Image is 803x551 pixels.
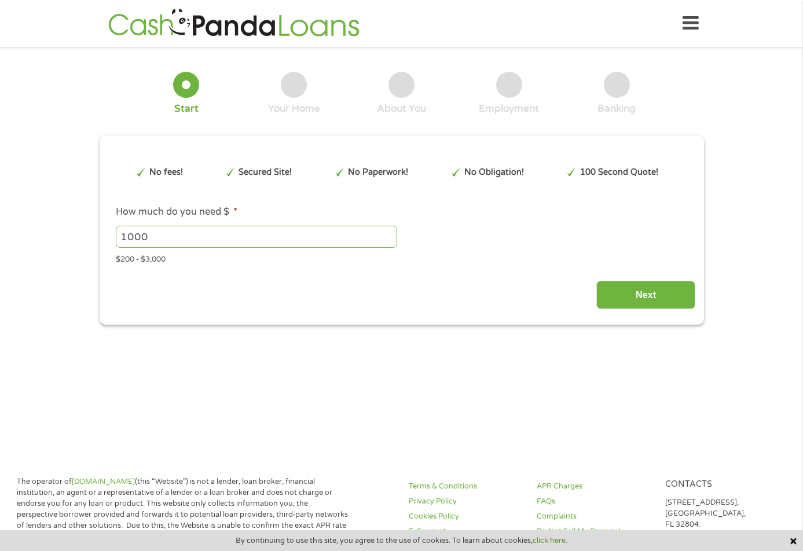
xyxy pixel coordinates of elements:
[409,511,523,522] a: Cookies Policy
[174,102,199,115] div: Start
[409,496,523,507] a: Privacy Policy
[116,250,687,266] div: $200 - $3,000
[236,537,567,545] span: By continuing to use this site, you agree to the use of cookies. To learn about cookies,
[239,166,292,179] p: Secured Site!
[665,479,779,490] h4: Contacts
[537,481,651,492] a: APR Charges
[409,526,523,537] a: E-Consent
[537,496,651,507] a: FAQs
[537,511,651,522] a: Complaints
[479,102,539,115] div: Employment
[105,7,363,40] img: GetLoanNow Logo
[533,536,567,545] a: click here.
[268,102,320,115] div: Your Home
[149,166,183,179] p: No fees!
[72,477,135,486] a: [DOMAIN_NAME]
[580,166,658,179] p: 100 Second Quote!
[377,102,426,115] div: About You
[597,102,636,115] div: Banking
[116,206,237,218] label: How much do you need $
[17,476,350,542] p: The operator of (this “Website”) is not a lender, loan broker, financial institution, an agent or...
[537,526,651,548] a: Do Not Sell My Personal Information
[596,281,695,309] input: Next
[665,497,779,530] p: [STREET_ADDRESS], [GEOGRAPHIC_DATA], FL 32804.
[464,166,524,179] p: No Obligation!
[348,166,408,179] p: No Paperwork!
[409,481,523,492] a: Terms & Conditions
